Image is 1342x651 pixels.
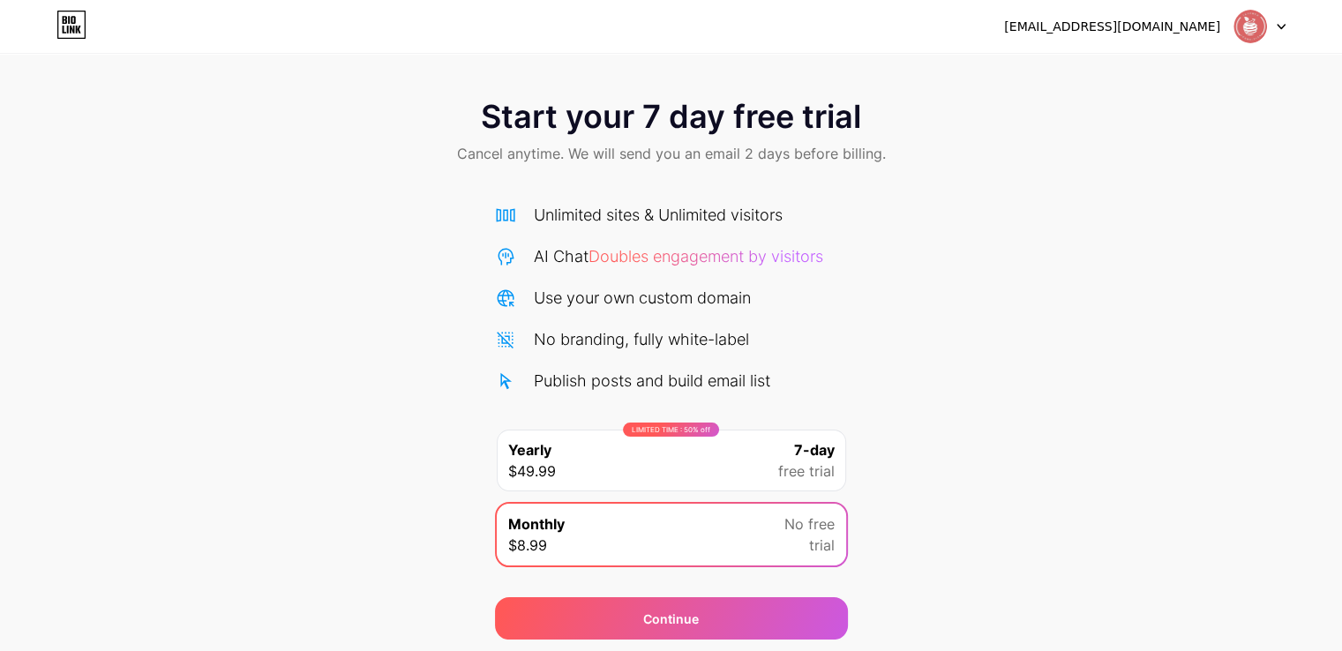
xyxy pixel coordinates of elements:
[534,369,770,393] div: Publish posts and build email list
[481,99,861,134] span: Start your 7 day free trial
[508,513,565,535] span: Monthly
[623,423,719,437] div: LIMITED TIME : 50% off
[589,247,823,266] span: Doubles engagement by visitors
[534,203,783,227] div: Unlimited sites & Unlimited visitors
[1233,10,1267,43] img: teachertransition
[794,439,835,460] span: 7-day
[534,244,823,268] div: AI Chat
[508,460,556,482] span: $49.99
[809,535,835,556] span: trial
[784,513,835,535] span: No free
[457,143,886,164] span: Cancel anytime. We will send you an email 2 days before billing.
[778,460,835,482] span: free trial
[508,439,551,460] span: Yearly
[534,327,749,351] div: No branding, fully white-label
[643,610,699,628] span: Continue
[534,286,751,310] div: Use your own custom domain
[508,535,547,556] span: $8.99
[1004,18,1220,36] div: [EMAIL_ADDRESS][DOMAIN_NAME]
